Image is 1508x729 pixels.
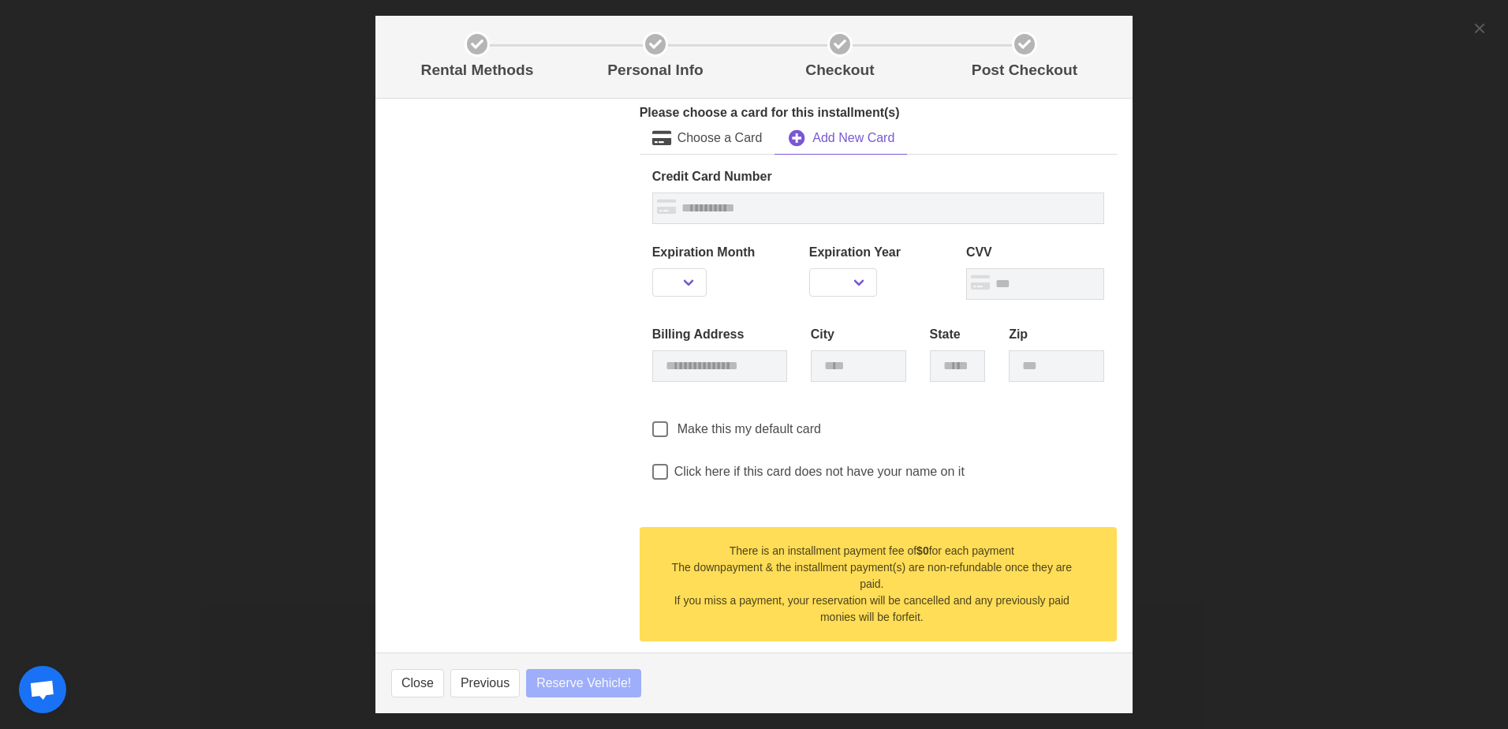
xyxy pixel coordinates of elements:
[536,674,631,693] span: Reserve Vehicle!
[930,325,986,344] label: State
[659,559,1085,593] p: The downpayment & the installment payment(s) are non-refundable once they are paid.
[450,669,520,697] button: Previous
[652,243,790,262] label: Expiration Month
[916,544,929,557] strong: $0
[677,129,763,148] span: Choose a Card
[668,464,965,480] span: Click here if this card does not have your name on it
[569,59,741,82] p: Personal Info
[677,420,821,439] label: Make this my default card
[811,325,906,344] label: City
[809,243,947,262] label: Expiration Year
[19,666,66,713] div: Open chat
[652,325,787,344] label: Billing Address
[754,59,926,82] p: Checkout
[659,593,1085,626] p: If you miss a payment, your reservation will be cancelled and any previously paid monies will be ...
[391,669,444,697] button: Close
[659,543,1085,559] p: There is an installment payment fee of for each payment
[1009,325,1104,344] label: Zip
[652,167,1104,186] label: Credit Card Number
[526,669,641,697] button: Reserve Vehicle!
[640,106,900,119] strong: Please choose a card for this installment(s)
[812,129,894,148] span: Add New Card
[966,243,1104,262] label: CVV
[398,59,557,82] p: Rental Methods
[939,59,1110,82] p: Post Checkout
